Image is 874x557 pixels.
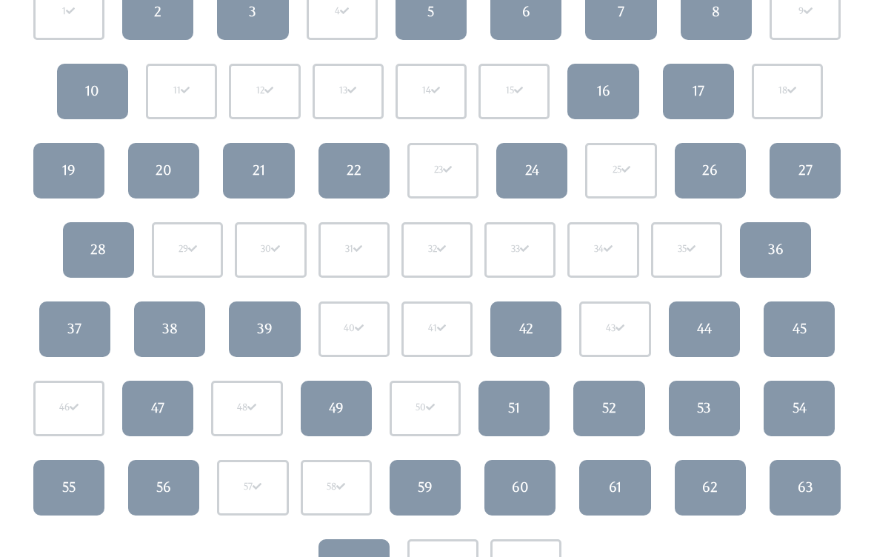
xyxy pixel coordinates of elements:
a: 55 [33,460,104,516]
a: 22 [318,143,390,199]
div: 44 [697,319,712,338]
div: 13 [339,84,356,98]
div: 27 [798,161,813,180]
div: 48 [237,401,256,415]
div: 21 [253,161,265,180]
div: 25 [613,164,630,177]
a: 49 [301,381,372,436]
div: 32 [428,243,446,256]
div: 50 [416,401,435,415]
div: 56 [156,478,171,497]
div: 46 [59,401,79,415]
div: 9 [798,5,813,19]
div: 45 [793,319,807,338]
div: 38 [162,319,178,338]
div: 11 [173,84,190,98]
div: 33 [511,243,529,256]
div: 6 [522,2,530,21]
a: 62 [675,460,746,516]
a: 59 [390,460,461,516]
a: 63 [770,460,841,516]
div: 47 [151,398,164,418]
div: 30 [261,243,280,256]
div: 22 [347,161,361,180]
a: 24 [496,143,567,199]
div: 54 [793,398,807,418]
div: 55 [62,478,76,497]
div: 34 [594,243,613,256]
div: 19 [62,161,76,180]
div: 49 [329,398,344,418]
div: 51 [508,398,520,418]
div: 57 [244,481,261,494]
a: 44 [669,301,740,357]
a: 38 [134,301,205,357]
a: 45 [764,301,835,357]
a: 16 [567,64,638,119]
div: 17 [693,81,704,101]
div: 41 [428,322,446,336]
a: 19 [33,143,104,199]
a: 54 [764,381,835,436]
div: 29 [179,243,197,256]
div: 7 [618,2,624,21]
div: 3 [249,2,256,21]
a: 20 [128,143,199,199]
div: 31 [345,243,362,256]
div: 2 [154,2,161,21]
div: 20 [156,161,172,180]
div: 23 [434,164,452,177]
div: 63 [798,478,813,497]
div: 53 [697,398,711,418]
div: 58 [327,481,345,494]
a: 47 [122,381,193,436]
div: 12 [256,84,273,98]
div: 24 [525,161,539,180]
div: 40 [344,322,364,336]
div: 15 [506,84,523,98]
div: 59 [418,478,433,497]
div: 52 [602,398,616,418]
a: 60 [484,460,556,516]
a: 17 [663,64,734,119]
div: 8 [712,2,720,21]
a: 42 [490,301,561,357]
a: 28 [63,222,134,278]
a: 27 [770,143,841,199]
a: 52 [573,381,644,436]
a: 10 [57,64,128,119]
div: 37 [67,319,81,338]
a: 36 [740,222,811,278]
div: 10 [85,81,99,101]
div: 35 [678,243,695,256]
div: 4 [335,5,349,19]
a: 37 [39,301,110,357]
div: 61 [609,478,621,497]
div: 36 [768,240,784,259]
div: 26 [702,161,718,180]
a: 26 [675,143,746,199]
div: 18 [778,84,796,98]
div: 14 [422,84,440,98]
div: 28 [90,240,106,259]
div: 42 [519,319,533,338]
a: 56 [128,460,199,516]
div: 43 [606,322,624,336]
a: 21 [223,143,294,199]
div: 16 [597,81,610,101]
div: 1 [62,5,75,19]
a: 61 [579,460,650,516]
a: 39 [229,301,300,357]
a: 51 [478,381,550,436]
div: 60 [512,478,529,497]
div: 39 [257,319,273,338]
div: 5 [427,2,434,21]
div: 62 [702,478,718,497]
a: 53 [669,381,740,436]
